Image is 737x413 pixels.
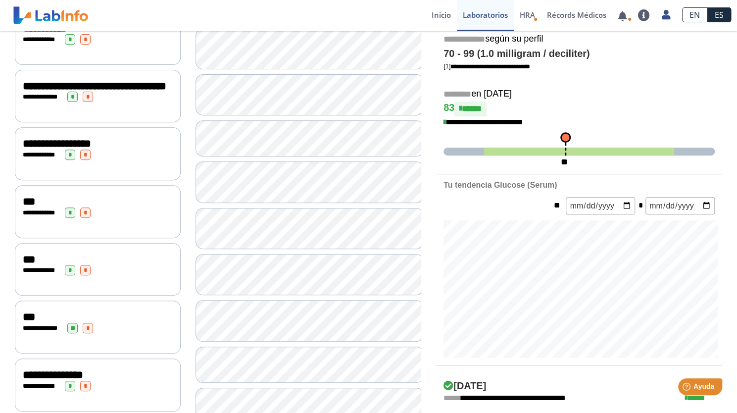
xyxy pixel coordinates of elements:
[566,197,635,214] input: mm/dd/yyyy
[649,374,726,402] iframe: Help widget launcher
[682,7,707,22] a: EN
[443,102,715,116] h4: 83
[443,48,715,60] h4: 70 - 99 (1.0 milligram / deciliter)
[520,10,535,20] span: HRA
[443,34,715,45] h5: según su perfil
[443,62,530,70] a: [1]
[443,380,486,392] h4: [DATE]
[443,181,557,189] b: Tu tendencia Glucose (Serum)
[645,197,715,214] input: mm/dd/yyyy
[707,7,731,22] a: ES
[443,89,715,100] h5: en [DATE]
